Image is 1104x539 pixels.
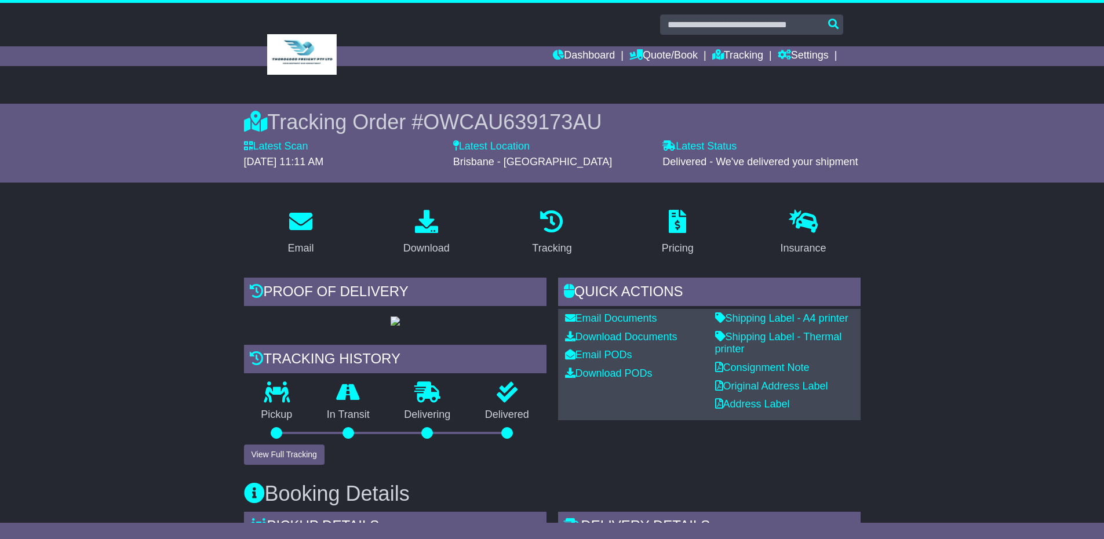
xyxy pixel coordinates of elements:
a: Tracking [524,206,579,260]
a: Tracking [712,46,763,66]
a: Download Documents [565,331,677,343]
span: Delivered - We've delivered your shipment [662,156,858,167]
a: Settings [778,46,829,66]
div: Email [287,241,314,256]
p: Delivering [387,409,468,421]
a: Insurance [773,206,834,260]
a: Pricing [654,206,701,260]
a: Original Address Label [715,380,828,392]
button: View Full Tracking [244,445,325,465]
a: Address Label [715,398,790,410]
p: Pickup [244,409,310,421]
div: Tracking Order # [244,110,861,134]
div: Download [403,241,450,256]
div: Quick Actions [558,278,861,309]
a: Email PODs [565,349,632,360]
a: Download PODs [565,367,653,379]
p: Delivered [468,409,546,421]
label: Latest Scan [244,140,308,153]
a: Email Documents [565,312,657,324]
div: Proof of Delivery [244,278,546,309]
label: Latest Status [662,140,737,153]
span: [DATE] 11:11 AM [244,156,324,167]
img: GetPodImage [391,316,400,326]
div: Pricing [662,241,694,256]
a: Email [280,206,321,260]
a: Shipping Label - A4 printer [715,312,848,324]
a: Shipping Label - Thermal printer [715,331,842,355]
p: In Transit [309,409,387,421]
h3: Booking Details [244,482,861,505]
label: Latest Location [453,140,530,153]
span: Brisbane - [GEOGRAPHIC_DATA] [453,156,612,167]
a: Dashboard [553,46,615,66]
div: Tracking [532,241,571,256]
div: Tracking history [244,345,546,376]
a: Consignment Note [715,362,810,373]
a: Quote/Book [629,46,698,66]
div: Insurance [781,241,826,256]
span: OWCAU639173AU [423,110,602,134]
a: Download [396,206,457,260]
